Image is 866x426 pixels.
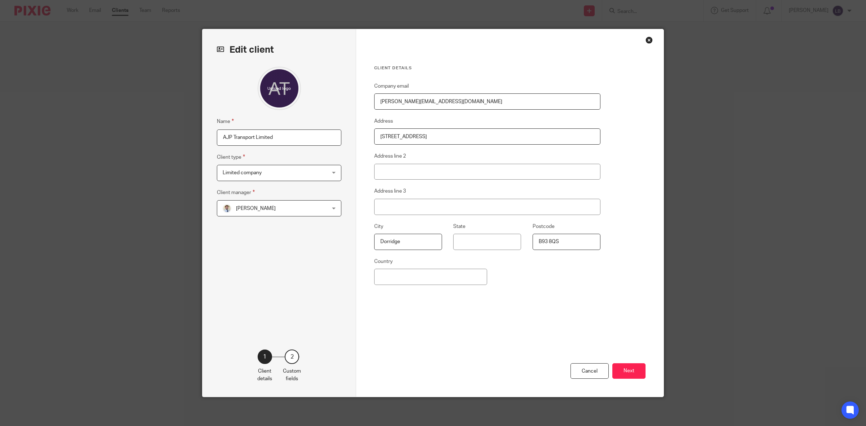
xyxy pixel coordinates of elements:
[223,204,231,213] img: 1693835698283.jfif
[374,65,600,71] h3: Client details
[374,188,406,195] label: Address line 3
[533,223,555,230] label: Postcode
[374,83,409,90] label: Company email
[217,117,234,126] label: Name
[453,223,465,230] label: State
[258,350,272,364] div: 1
[257,368,272,382] p: Client details
[217,44,341,56] h2: Edit client
[374,223,383,230] label: City
[570,363,609,379] div: Cancel
[374,153,406,160] label: Address line 2
[217,188,255,197] label: Client manager
[374,258,393,265] label: Country
[285,350,299,364] div: 2
[217,153,245,161] label: Client type
[646,36,653,44] div: Close this dialog window
[374,118,393,125] label: Address
[612,363,646,379] button: Next
[223,170,262,175] span: Limited company
[236,206,276,211] span: [PERSON_NAME]
[283,368,301,382] p: Custom fields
